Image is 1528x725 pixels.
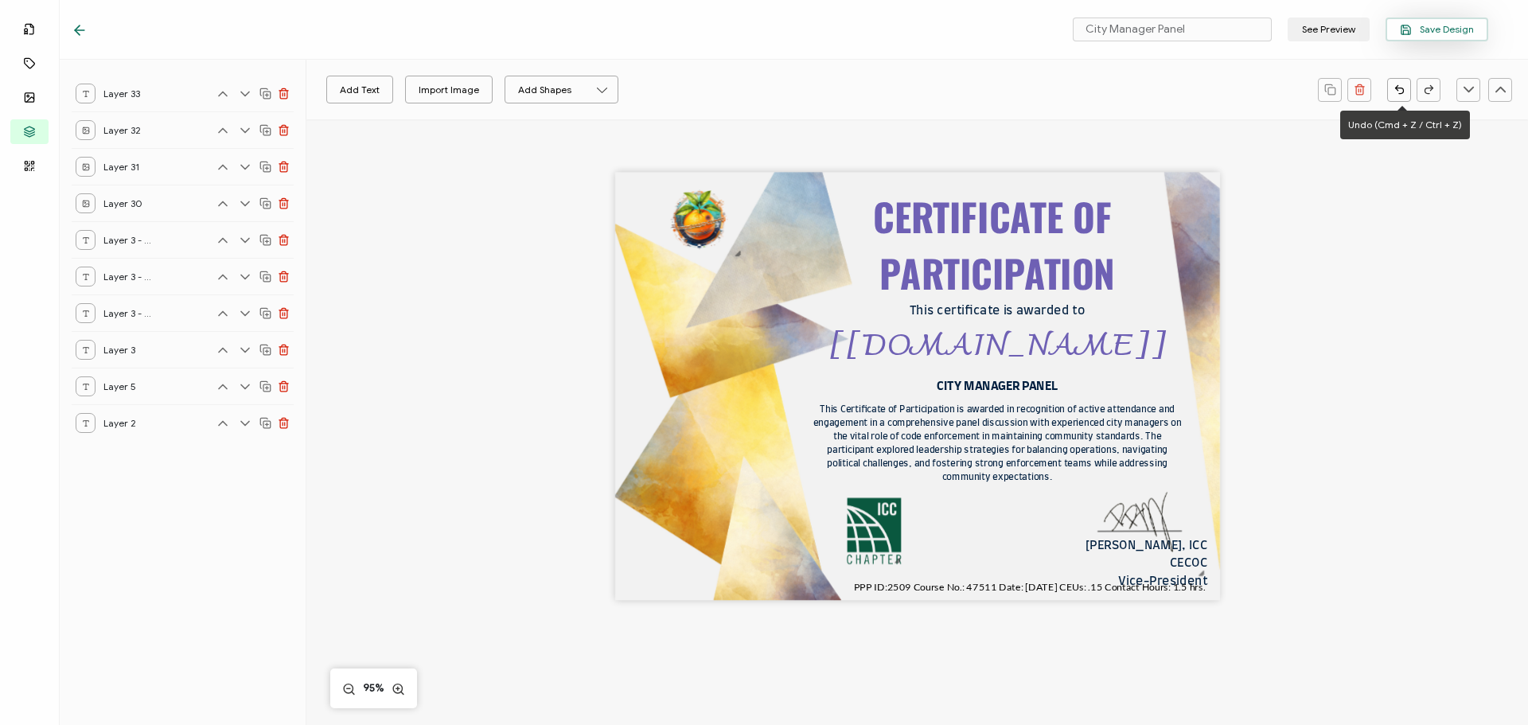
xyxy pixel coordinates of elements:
[419,76,479,103] div: Import Image
[1386,18,1488,41] button: Save Design
[1340,111,1470,139] div: Undo (Cmd + Z / Ctrl + Z)
[103,340,151,360] span: Layer 3
[103,230,151,250] span: Layer 3 - Copy - Copy
[873,188,1121,301] pre: CERTIFICATE OF PARTICIPATION
[653,178,744,260] img: ddc5c7c7-0b0d-456a-95ab-daf5c1dc64d0.png
[937,380,1058,392] pre: CITY MANAGER PANEL
[828,319,1167,376] pre: [[DOMAIN_NAME]]
[103,120,151,140] span: Layer 32
[910,305,1085,317] pre: This certificate is awarded to
[844,495,903,567] img: 0101948c-342d-4a04-bb33-e73e569e02a1.png
[505,76,618,103] button: Add Shapes
[103,267,151,286] span: Layer 3 - Copy - Copy
[103,376,151,396] span: Layer 5
[103,193,151,213] span: Layer 30
[326,76,393,103] button: Add Text
[103,413,151,433] span: Layer 2
[103,303,151,323] span: Layer 3 - Copy
[103,84,151,103] span: Layer 33
[1073,18,1272,41] input: Name your certificate
[1448,649,1528,725] iframe: Chat Widget
[1074,446,1207,579] img: 9d88725e-168c-4096-832f-a3b579febb5c.png
[1288,18,1370,41] button: See Preview
[813,404,1184,481] pre: This Certificate of Participation is awarded in recognition of active attendance and engagement i...
[103,157,151,177] span: Layer 31
[1400,24,1474,36] span: Save Design
[854,580,1206,592] pre: PPP ID:2509 Course No.: 47511 Date: [DATE] CEUs: .15 Contact Hours: 1.5 hrs.
[360,680,388,696] span: 95%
